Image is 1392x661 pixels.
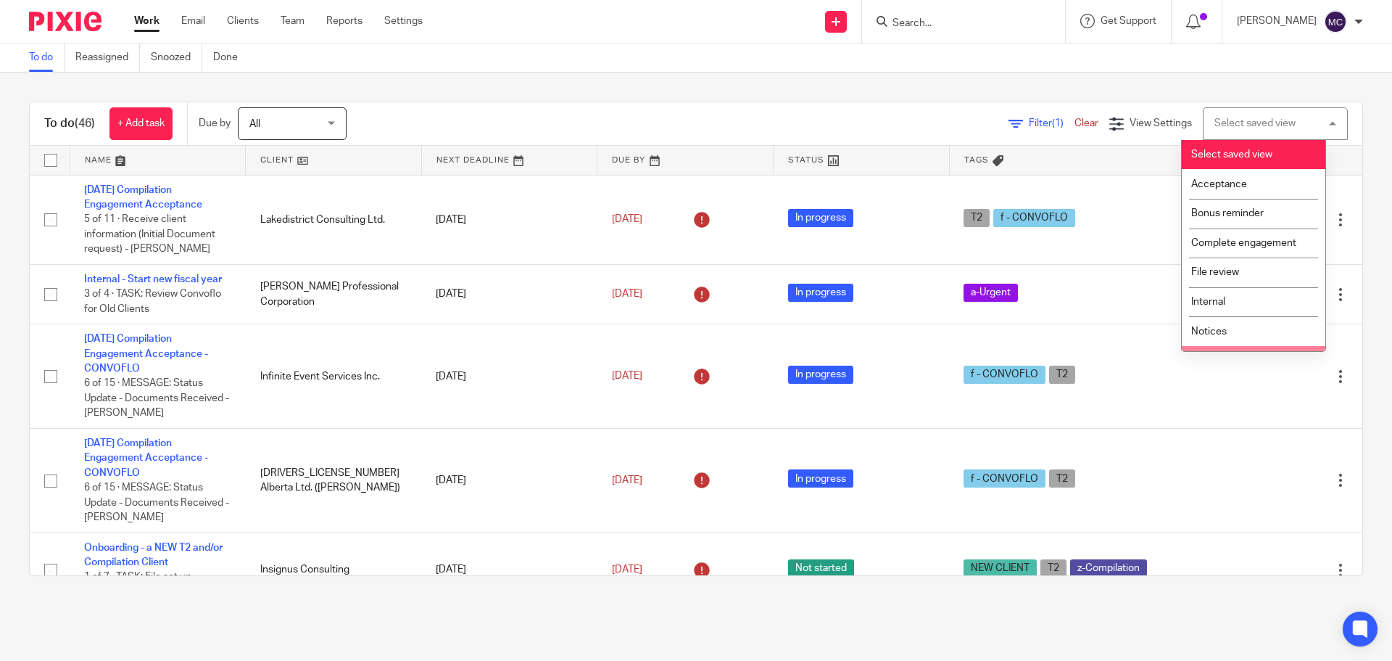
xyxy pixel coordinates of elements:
span: a-Urgent [964,284,1018,302]
a: Onboarding - a NEW T2 and/or Compilation Client [84,543,223,567]
td: [DRIVERS_LICENSE_NUMBER] Alberta Ltd. ([PERSON_NAME]) [246,429,422,533]
span: 3 of 4 · TASK: Review Convoflo for Old Clients [84,289,221,314]
span: [DATE] [612,475,642,485]
img: Pixie [29,12,101,31]
a: [DATE] Compilation Engagement Acceptance [84,185,202,210]
a: Settings [384,14,423,28]
a: Work [134,14,159,28]
span: 1 of 7 · TASK: File set up - [PERSON_NAME] [84,572,197,598]
span: 6 of 15 · MESSAGE: Status Update - Documents Received - [PERSON_NAME] [84,483,229,522]
a: [DATE] Compilation Engagement Acceptance - CONVOFLO [84,334,208,374]
span: Complete engagement [1191,238,1296,248]
a: Email [181,14,205,28]
span: 5 of 11 · Receive client information (Initial Document request) - [PERSON_NAME] [84,214,215,254]
td: Infinite Event Services Inc. [246,324,422,429]
a: Reassigned [75,44,140,72]
span: T2 [1049,366,1075,384]
h1: To do [44,116,95,131]
a: Team [281,14,304,28]
span: 6 of 15 · MESSAGE: Status Update - Documents Received - [PERSON_NAME] [84,379,229,419]
p: [PERSON_NAME] [1237,14,1317,28]
span: Bonus reminder [1191,208,1264,218]
span: (1) [1052,118,1064,128]
span: In progress [788,209,853,227]
img: svg%3E [1324,10,1347,33]
td: [DATE] [421,429,597,533]
span: View Settings [1130,118,1192,128]
a: To do [29,44,65,72]
span: Tags [964,156,989,164]
span: f - CONVOFLO [964,469,1045,488]
span: z-Compilation [1070,559,1147,578]
span: f - CONVOFLO [964,366,1045,384]
td: [PERSON_NAME] Professional Corporation [246,264,422,324]
span: [DATE] [612,564,642,575]
span: Select saved view [1191,149,1272,160]
a: Snoozed [151,44,202,72]
div: Select saved view [1214,118,1296,128]
input: Search [891,17,1022,30]
span: T2 [964,209,990,227]
span: In progress [788,284,853,302]
span: NEW CLIENT [964,559,1037,578]
span: Acceptance [1191,179,1247,189]
span: Not started [788,559,854,578]
span: All [249,119,260,129]
span: T2 [1049,469,1075,488]
span: T2 [1040,559,1066,578]
span: [DATE] [612,214,642,224]
a: Clear [1074,118,1098,128]
span: Notices [1191,327,1227,337]
td: [DATE] [421,264,597,324]
span: Filter [1029,118,1074,128]
td: [DATE] [421,175,597,264]
span: f - CONVOFLO [993,209,1075,227]
span: [DATE] [612,289,642,299]
td: Lakedistrict Consulting Ltd. [246,175,422,264]
a: Reports [326,14,362,28]
td: [DATE] [421,324,597,429]
span: Get Support [1101,16,1156,26]
span: (46) [75,118,95,129]
td: Insignus Consulting [246,533,422,607]
p: Due by [199,116,231,131]
span: In progress [788,366,853,384]
a: Clients [227,14,259,28]
a: Done [213,44,249,72]
a: + Add task [109,107,173,140]
td: [DATE] [421,533,597,607]
span: File review [1191,267,1239,277]
span: [DATE] [612,371,642,381]
a: Internal - Start new fiscal year [84,274,222,284]
span: Internal [1191,297,1225,307]
a: [DATE] Compilation Engagement Acceptance - CONVOFLO [84,438,208,478]
span: In progress [788,469,853,488]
